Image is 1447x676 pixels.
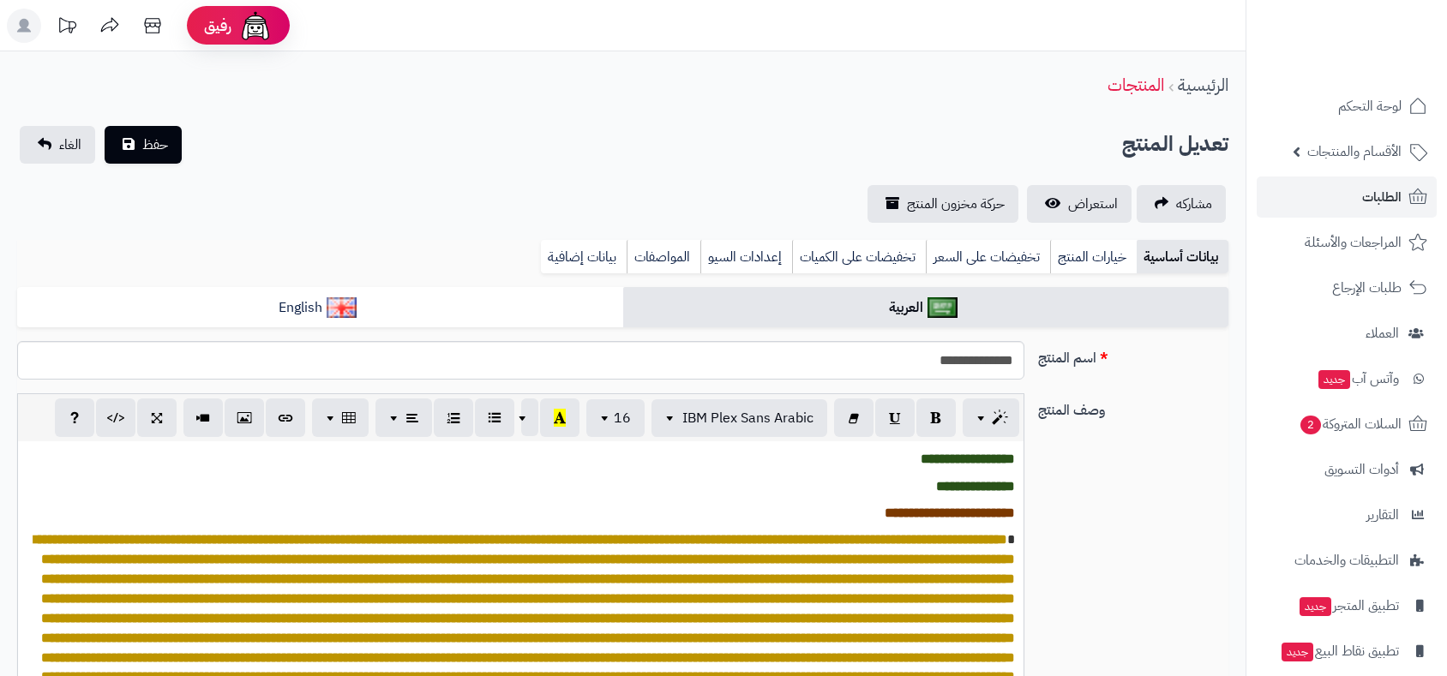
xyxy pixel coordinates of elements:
[1257,86,1437,127] a: لوحة التحكم
[1298,594,1399,618] span: تطبيق المتجر
[1324,458,1399,482] span: أدوات التسويق
[1318,370,1350,389] span: جديد
[1122,127,1228,162] h2: تعديل المنتج
[926,240,1050,274] a: تخفيضات على السعر
[1257,540,1437,581] a: التطبيقات والخدمات
[1305,230,1402,254] span: المراجعات والأسئلة
[1300,597,1331,616] span: جديد
[1031,341,1235,368] label: اسم المنتج
[1257,449,1437,490] a: أدوات التسويق
[105,126,182,164] button: حفظ
[1176,194,1212,214] span: مشاركه
[1317,367,1399,391] span: وآتس آب
[1031,393,1235,421] label: وصف المنتج
[1257,222,1437,263] a: المراجعات والأسئلة
[142,135,168,155] span: حفظ
[541,240,627,274] a: بيانات إضافية
[1332,276,1402,300] span: طلبات الإرجاع
[1300,416,1321,435] span: 2
[586,399,645,437] button: 16
[20,126,95,164] a: الغاء
[1294,548,1399,572] span: التطبيقات والخدمات
[1280,639,1399,663] span: تطبيق نقاط البيع
[238,9,273,43] img: ai-face.png
[1257,358,1437,399] a: وآتس آبجديد
[700,240,792,274] a: إعدادات السيو
[1027,185,1132,223] a: استعراض
[907,194,1005,214] span: حركة مخزون المنتج
[623,287,1229,329] a: العربية
[868,185,1018,223] a: حركة مخزون المنتج
[682,408,814,428] span: IBM Plex Sans Arabic
[614,408,631,428] span: 16
[17,287,623,329] a: English
[1362,185,1402,209] span: الطلبات
[651,399,827,437] button: IBM Plex Sans Arabic
[1299,412,1402,436] span: السلات المتروكة
[1338,94,1402,118] span: لوحة التحكم
[627,240,700,274] a: المواصفات
[1178,72,1228,98] a: الرئيسية
[1366,503,1399,527] span: التقارير
[1330,35,1431,71] img: logo-2.png
[327,297,357,318] img: English
[59,135,81,155] span: الغاء
[1366,321,1399,345] span: العملاء
[1307,140,1402,164] span: الأقسام والمنتجات
[1257,176,1437,218] a: الطلبات
[928,297,958,318] img: العربية
[1137,240,1228,274] a: بيانات أساسية
[204,15,231,36] span: رفيق
[1257,404,1437,445] a: السلات المتروكة2
[1257,631,1437,672] a: تطبيق نقاط البيعجديد
[1108,72,1164,98] a: المنتجات
[1282,643,1313,661] span: جديد
[1257,267,1437,308] a: طلبات الإرجاع
[1050,240,1137,274] a: خيارات المنتج
[1257,313,1437,354] a: العملاء
[45,9,88,47] a: تحديثات المنصة
[1068,194,1118,214] span: استعراض
[1137,185,1226,223] a: مشاركه
[1257,585,1437,626] a: تطبيق المتجرجديد
[1257,494,1437,535] a: التقارير
[792,240,926,274] a: تخفيضات على الكميات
